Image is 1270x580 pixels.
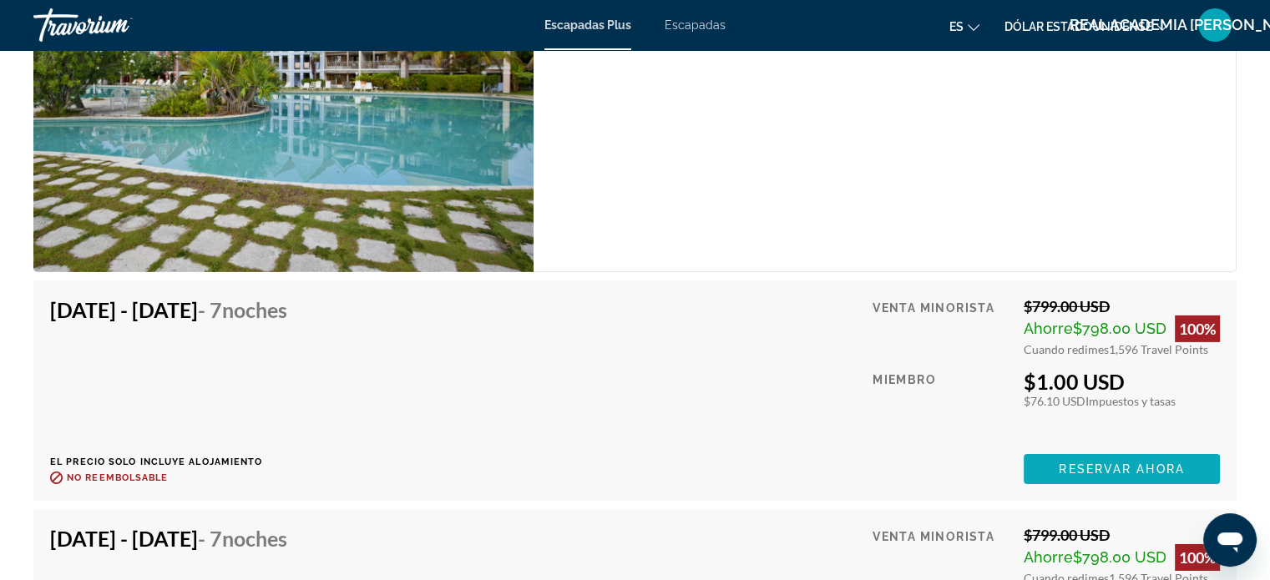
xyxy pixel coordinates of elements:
span: Cuando redimes [1024,342,1109,356]
font: Dólar estadounidense [1004,20,1152,33]
div: $76.10 USD [1024,394,1220,408]
div: $1.00 USD [1024,369,1220,394]
a: Travorium [33,3,200,47]
span: Ahorre [1024,320,1073,337]
h4: [DATE] - [DATE] [50,526,287,551]
font: es [949,20,964,33]
span: - 7 [198,297,287,322]
span: noches [222,297,287,322]
a: Escapadas [665,18,726,32]
span: 1,596 Travel Points [1109,342,1208,356]
span: Reservar ahora [1059,462,1184,476]
h4: [DATE] - [DATE] [50,297,287,322]
span: No reembolsable [67,472,169,483]
button: Cambiar moneda [1004,14,1168,38]
div: Miembro [873,369,1011,441]
div: Venta minorista [873,297,1011,356]
span: noches [222,526,287,551]
iframe: Botón para iniciar la ventana de mensajería [1203,513,1257,567]
div: 100% [1175,315,1220,342]
div: $799.00 USD [1024,297,1220,315]
p: El precio solo incluye alojamiento [50,456,300,467]
span: Ahorre [1024,548,1073,566]
div: 100% [1175,544,1220,571]
button: Reservar ahora [1024,454,1220,484]
span: $798.00 USD [1073,548,1166,566]
button: Cambiar idioma [949,14,979,38]
button: Menú de usuario [1193,8,1237,43]
div: $799.00 USD [1024,526,1220,544]
a: Escapadas Plus [544,18,631,32]
span: - 7 [198,526,287,551]
span: Impuestos y tasas [1085,394,1176,408]
span: $798.00 USD [1073,320,1166,337]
